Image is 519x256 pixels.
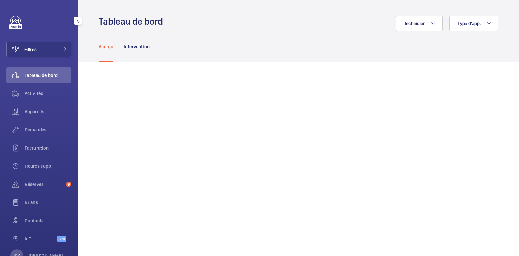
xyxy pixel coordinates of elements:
span: Réserves [25,181,64,188]
p: Aperçu [99,43,113,50]
button: Technicien [396,16,443,31]
span: Appareils [25,108,71,115]
span: Tableau de bord [25,72,71,79]
span: Technicien [404,21,426,26]
span: Heures supp. [25,163,71,169]
span: Filtres [24,46,37,53]
span: IoT [25,236,57,242]
button: Type d'app. [449,16,498,31]
span: Activités [25,90,71,97]
span: 9 [66,182,71,187]
button: Filtres [6,42,71,57]
span: Type d'app. [457,21,481,26]
p: Intervention [124,43,150,50]
span: Bilans [25,199,71,206]
span: Facturation [25,145,71,151]
h1: Tableau de bord [99,16,167,28]
span: Beta [57,236,66,242]
span: Contacts [25,217,71,224]
span: Demandes [25,127,71,133]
